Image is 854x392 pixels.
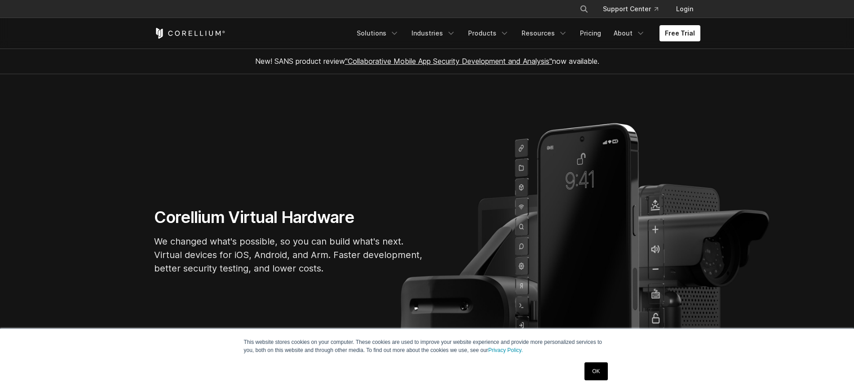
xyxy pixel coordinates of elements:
a: Pricing [575,25,606,41]
a: Free Trial [659,25,700,41]
button: Search [576,1,592,17]
a: Support Center [596,1,665,17]
a: Corellium Home [154,28,226,39]
p: This website stores cookies on your computer. These cookies are used to improve your website expe... [244,338,611,354]
a: OK [584,362,607,380]
p: We changed what's possible, so you can build what's next. Virtual devices for iOS, Android, and A... [154,235,424,275]
h1: Corellium Virtual Hardware [154,207,424,227]
a: Login [669,1,700,17]
span: New! SANS product review now available. [255,57,599,66]
div: Navigation Menu [351,25,700,41]
a: About [608,25,650,41]
a: Industries [406,25,461,41]
a: Resources [516,25,573,41]
a: Products [463,25,514,41]
a: Solutions [351,25,404,41]
a: "Collaborative Mobile App Security Development and Analysis" [345,57,552,66]
a: Privacy Policy. [488,347,523,353]
div: Navigation Menu [569,1,700,17]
